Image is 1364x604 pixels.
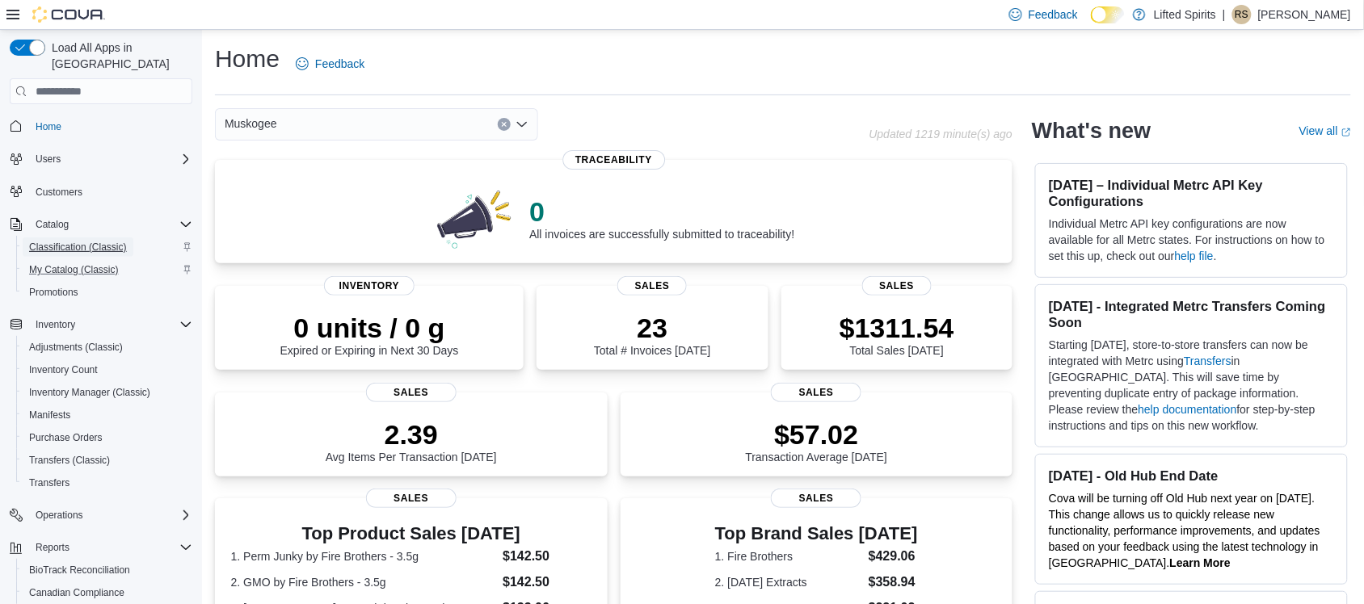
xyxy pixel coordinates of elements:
[771,489,861,508] span: Sales
[23,428,109,447] a: Purchase Orders
[16,449,199,472] button: Transfers (Classic)
[29,363,98,376] span: Inventory Count
[16,236,199,258] button: Classification (Classic)
[23,338,129,357] a: Adjustments (Classic)
[715,548,862,564] dt: 1. Fire Brothers
[29,386,150,399] span: Inventory Manager (Classic)
[1232,5,1252,24] div: Rachael Stutsman
[1029,6,1078,23] span: Feedback
[516,118,528,131] button: Open list of options
[498,118,511,131] button: Clear input
[529,195,794,228] p: 0
[29,315,82,334] button: Inventory
[29,505,90,525] button: Operations
[32,6,105,23] img: Cova
[617,276,687,296] span: Sales
[16,281,199,304] button: Promotions
[1223,5,1226,24] p: |
[1049,177,1334,209] h3: [DATE] – Individual Metrc API Key Configurations
[1049,337,1334,434] p: Starting [DATE], store-to-store transfers can now be integrated with Metrc using in [GEOGRAPHIC_D...
[23,451,116,470] a: Transfers (Classic)
[16,472,199,494] button: Transfers
[16,336,199,359] button: Adjustments (Classic)
[1184,354,1231,367] a: Transfers
[36,541,69,554] span: Reports
[29,341,123,354] span: Adjustments (Classic)
[1049,216,1334,264] p: Individual Metrc API key configurations are now available for all Metrc states. For instructions ...
[231,548,497,564] dt: 1. Perm Junky by Fire Brothers - 3.5g
[29,117,68,136] a: Home
[23,473,192,493] span: Transfers
[29,215,75,234] button: Catalog
[1032,118,1151,144] h2: What's new
[23,260,125,279] a: My Catalog (Classic)
[23,383,192,402] span: Inventory Manager (Classic)
[1175,250,1214,262] a: help file
[1236,5,1249,24] span: RS
[594,312,710,357] div: Total # Invoices [DATE]
[3,148,199,170] button: Users
[715,574,862,590] dt: 2. [DATE] Extracts
[869,547,918,566] dd: $429.06
[3,313,199,336] button: Inventory
[29,182,192,202] span: Customers
[326,418,497,451] p: 2.39
[16,426,199,449] button: Purchase Orders
[16,559,199,581] button: BioTrack Reconciliation
[16,258,199,281] button: My Catalog (Classic)
[23,260,192,279] span: My Catalog (Classic)
[29,538,192,557] span: Reports
[29,564,130,577] span: BioTrack Reconciliation
[23,283,192,302] span: Promotions
[594,312,710,344] p: 23
[16,359,199,381] button: Inventory Count
[23,560,192,580] span: BioTrack Reconciliation
[215,43,280,75] h1: Home
[1341,128,1351,137] svg: External link
[29,409,70,422] span: Manifests
[36,120,61,133] span: Home
[840,312,954,357] div: Total Sales [DATE]
[1299,124,1351,137] a: View allExternal link
[29,149,192,169] span: Users
[29,149,67,169] button: Users
[529,195,794,241] div: All invoices are successfully submitted to traceability!
[1258,5,1351,24] p: [PERSON_NAME]
[23,405,192,425] span: Manifests
[3,114,199,137] button: Home
[231,524,591,543] h3: Top Product Sales [DATE]
[36,318,75,331] span: Inventory
[1049,492,1320,569] span: Cova will be turning off Old Hub next year on [DATE]. This change allows us to quickly release ne...
[29,538,76,557] button: Reports
[3,213,199,236] button: Catalog
[315,56,364,72] span: Feedback
[23,583,192,602] span: Canadian Compliance
[16,581,199,604] button: Canadian Compliance
[862,276,932,296] span: Sales
[29,215,192,234] span: Catalog
[280,312,459,344] p: 0 units / 0 g
[36,153,61,166] span: Users
[23,473,76,493] a: Transfers
[1170,556,1231,569] a: Learn More
[29,431,103,444] span: Purchase Orders
[23,237,133,257] a: Classification (Classic)
[746,418,888,463] div: Transaction Average [DATE]
[23,360,104,380] a: Inventory Count
[280,312,459,357] div: Expired or Expiring in Next 30 Days
[29,286,78,299] span: Promotions
[29,505,192,525] span: Operations
[1091,6,1125,23] input: Dark Mode
[23,283,85,302] a: Promotions
[746,418,888,451] p: $57.02
[1154,5,1216,24] p: Lifted Spirits
[869,573,918,592] dd: $358.94
[326,418,497,463] div: Avg Items Per Transaction [DATE]
[29,586,124,599] span: Canadian Compliance
[23,405,77,425] a: Manifests
[715,524,918,543] h3: Top Brand Sales [DATE]
[3,180,199,203] button: Customers
[29,476,69,489] span: Transfers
